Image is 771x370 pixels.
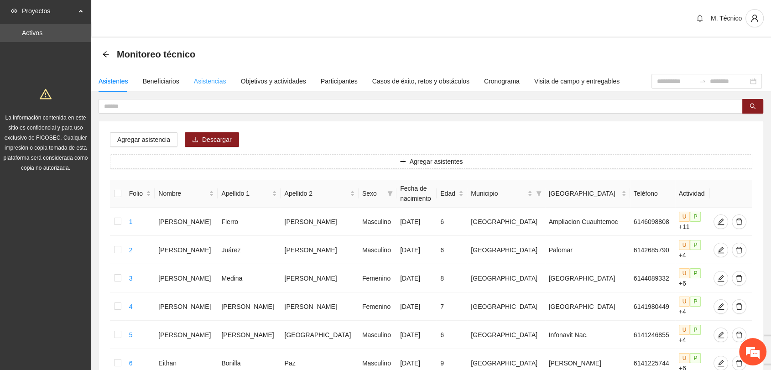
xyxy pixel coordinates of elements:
[732,328,746,342] button: delete
[437,321,467,349] td: 6
[218,292,281,321] td: [PERSON_NAME]
[714,275,728,282] span: edit
[545,292,630,321] td: [GEOGRAPHIC_DATA]
[221,188,270,198] span: Apellido 1
[218,236,281,264] td: Juárez
[387,191,393,196] span: filter
[192,136,198,144] span: download
[22,2,76,20] span: Proyectos
[693,15,707,22] span: bell
[699,78,706,85] span: swap-right
[155,180,218,208] th: Nombre
[690,325,701,335] span: P
[372,76,469,86] div: Casos de éxito, retos y obstáculos
[679,240,690,250] span: U
[437,180,467,208] th: Edad
[714,303,728,310] span: edit
[690,240,701,250] span: P
[281,208,358,236] td: [PERSON_NAME]
[437,264,467,292] td: 8
[732,299,746,314] button: delete
[534,187,543,200] span: filter
[241,76,306,86] div: Objetivos y actividades
[396,264,437,292] td: [DATE]
[679,268,690,278] span: U
[102,51,109,58] span: arrow-left
[117,135,170,145] span: Agregar asistencia
[281,292,358,321] td: [PERSON_NAME]
[396,292,437,321] td: [DATE]
[129,360,133,367] a: 6
[750,103,756,110] span: search
[467,264,545,292] td: [GEOGRAPHIC_DATA]
[437,236,467,264] td: 6
[714,243,728,257] button: edit
[284,188,348,198] span: Apellido 2
[359,292,396,321] td: Femenino
[129,275,133,282] a: 3
[359,264,396,292] td: Femenino
[732,360,746,367] span: delete
[732,214,746,229] button: delete
[693,11,707,26] button: bell
[630,208,675,236] td: 6146098808
[690,297,701,307] span: P
[732,271,746,286] button: delete
[155,292,218,321] td: [PERSON_NAME]
[714,246,728,254] span: edit
[281,180,358,208] th: Apellido 2
[545,264,630,292] td: [GEOGRAPHIC_DATA]
[467,236,545,264] td: [GEOGRAPHIC_DATA]
[742,99,763,114] button: search
[185,132,239,147] button: downloadDescargar
[714,271,728,286] button: edit
[545,208,630,236] td: Ampliacion Cuauhtemoc
[359,208,396,236] td: Masculino
[732,246,746,254] span: delete
[630,236,675,264] td: 6142685790
[385,187,395,200] span: filter
[129,303,133,310] a: 4
[359,236,396,264] td: Masculino
[690,268,701,278] span: P
[630,321,675,349] td: 6141246855
[47,47,153,58] div: Chatee con nosotros ahora
[549,188,620,198] span: [GEOGRAPHIC_DATA]
[400,158,406,166] span: plus
[745,9,764,27] button: user
[467,321,545,349] td: [GEOGRAPHIC_DATA]
[110,132,177,147] button: Agregar asistencia
[714,214,728,229] button: edit
[440,188,457,198] span: Edad
[362,188,384,198] span: Sexo
[679,212,690,222] span: U
[679,325,690,335] span: U
[630,264,675,292] td: 6144089332
[5,249,174,281] textarea: Escriba su mensaje y pulse “Intro”
[218,321,281,349] td: [PERSON_NAME]
[117,47,195,62] span: Monitoreo técnico
[359,321,396,349] td: Masculino
[714,328,728,342] button: edit
[714,360,728,367] span: edit
[675,208,710,236] td: +11
[732,275,746,282] span: delete
[202,135,232,145] span: Descargar
[714,299,728,314] button: edit
[155,236,218,264] td: [PERSON_NAME]
[158,188,207,198] span: Nombre
[396,208,437,236] td: [DATE]
[675,180,710,208] th: Actividad
[218,208,281,236] td: Fierro
[630,292,675,321] td: 6141980449
[732,331,746,339] span: delete
[150,5,172,26] div: Minimizar ventana de chat en vivo
[129,188,145,198] span: Folio
[218,264,281,292] td: Medina
[675,321,710,349] td: +4
[110,154,752,169] button: plusAgregar asistentes
[129,246,133,254] a: 2
[125,180,155,208] th: Folio
[699,78,706,85] span: to
[732,218,746,225] span: delete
